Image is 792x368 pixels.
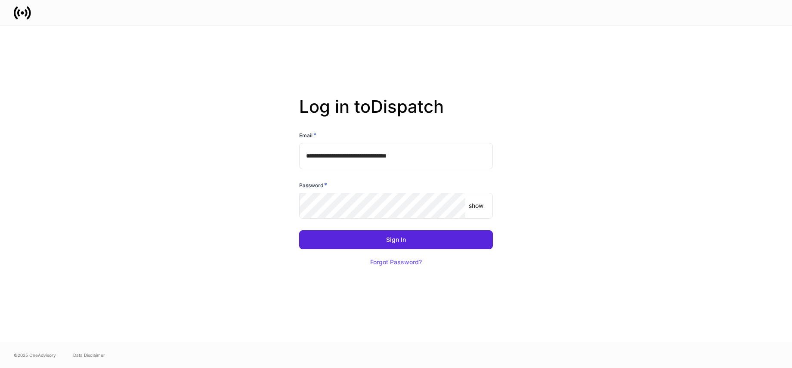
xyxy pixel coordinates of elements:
span: © 2025 OneAdvisory [14,352,56,359]
h6: Email [299,131,316,139]
h2: Log in to Dispatch [299,96,493,131]
div: Sign In [386,237,406,243]
h6: Password [299,181,327,189]
div: Forgot Password? [370,259,422,265]
a: Data Disclaimer [73,352,105,359]
p: show [469,201,483,210]
button: Forgot Password? [359,253,433,272]
button: Sign In [299,230,493,249]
